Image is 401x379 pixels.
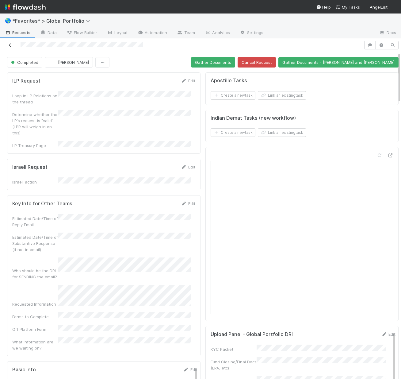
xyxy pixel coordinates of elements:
h5: ILP Request [12,78,40,84]
h5: Upload Panel - Global Portfolio DRI [211,331,293,338]
a: Edit [181,201,195,206]
button: Create a newtask [211,128,255,137]
a: Edit [183,367,197,372]
div: LP Treasury Page [12,142,58,149]
h5: Key Info for Other Teams [12,201,72,207]
div: Fund Closing/Final Docs (LPA, etc) [211,359,257,371]
a: Flow Builder [62,28,102,38]
div: Israeli action [12,179,58,185]
button: Cancel Request [238,57,276,68]
span: My Tasks [336,5,360,10]
h5: Apostille Tasks [211,78,247,84]
img: avatar_5bf5c33b-3139-4939-a495-cbf9fc6ebf7e.png [390,4,396,10]
img: avatar_5bf5c33b-3139-4939-a495-cbf9fc6ebf7e.png [50,59,56,65]
button: Gather Documents - [PERSON_NAME] and [PERSON_NAME] [278,57,399,68]
button: Link an existingtask [258,91,306,100]
h5: Indian Demat Tasks (new workflow) [211,115,296,121]
button: Create a newtask [211,91,255,100]
div: Requested Information [12,301,58,307]
div: Estimated Date/Time of Reply Email [12,215,58,228]
div: Forms to Complete [12,314,58,320]
a: Edit [181,78,195,83]
button: Link an existingtask [258,128,306,137]
a: My Tasks [336,4,360,10]
div: Estimated Date/Time of Substantive Response (if not in email) [12,234,58,253]
a: Automation [132,28,172,38]
button: Completed [7,57,42,68]
div: What information are we waiting on? [12,339,58,351]
a: Team [172,28,200,38]
div: Off Platform Form [12,326,58,332]
a: Analytics [200,28,235,38]
div: Who should be the DRI for SENDING the email? [12,268,58,280]
div: Help [316,4,331,10]
a: Edit [181,164,195,169]
a: Data [35,28,62,38]
div: KYC Packet [211,346,257,352]
span: [PERSON_NAME] [58,60,89,65]
a: Edit [381,332,395,337]
img: logo-inverted-e16ddd16eac7371096b0.svg [5,2,46,12]
span: *Favorites* > Global Portfolio [12,18,93,24]
div: Loop in LP Relations on the thread [12,93,58,105]
a: Docs [374,28,401,38]
span: 🌎 [5,18,11,23]
span: Flow Builder [67,29,97,36]
span: AngelList [370,5,388,10]
button: Gather Documents [191,57,235,68]
span: Requests [5,29,30,36]
span: Completed [10,60,38,65]
div: Determine whether the LP's request is "valid" (LPR will weigh in on this) [12,111,58,136]
h5: Israeli Request [12,164,48,170]
a: Layout [102,28,132,38]
a: Settings [235,28,268,38]
h5: Basic Info [12,367,36,373]
button: [PERSON_NAME] [45,57,93,68]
